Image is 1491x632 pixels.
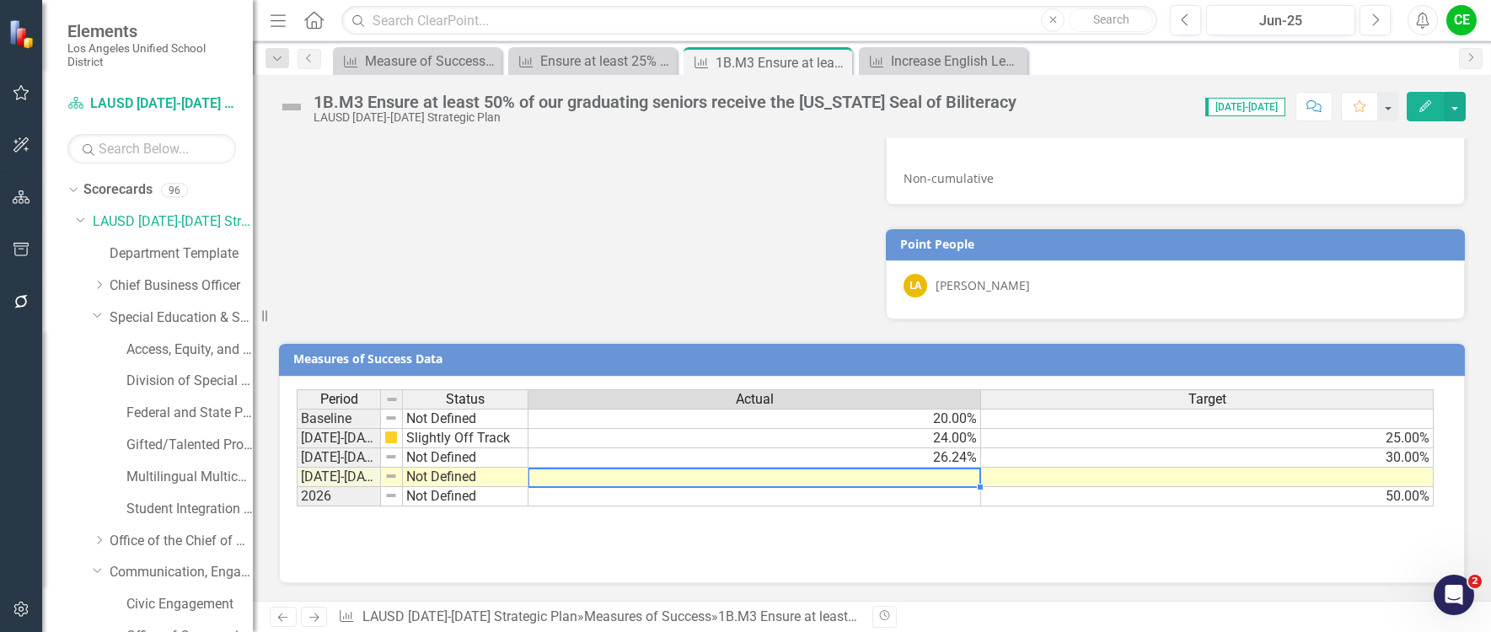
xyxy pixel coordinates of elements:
td: Slightly Off Track [403,429,528,448]
div: LAUSD [DATE]-[DATE] Strategic Plan [314,111,1016,124]
a: Division of Special Education [126,372,253,391]
a: Measures of Success [584,608,711,624]
img: cBAA0RP0Y6D5n+AAAAAElFTkSuQmCC [384,431,398,444]
a: Measure of Success - Scorecard Report [337,51,497,72]
span: Search [1093,13,1129,26]
a: Access, Equity, and Acceleration [126,340,253,360]
td: Baseline [297,409,381,429]
input: Search ClearPoint... [341,6,1157,35]
button: Jun-25 [1206,5,1355,35]
a: Scorecards [83,180,153,200]
a: Civic Engagement [126,595,253,614]
input: Search Below... [67,134,236,163]
small: Los Angeles Unified School District [67,41,236,69]
a: Student Integration Services [126,500,253,519]
div: » » [338,608,859,627]
button: CE [1446,5,1477,35]
div: Ensure at least 25% of the graduating seniors received the [US_STATE] Seal of Biliteracy (from 26... [540,51,673,72]
p: Non-cumulative [904,167,1448,187]
a: Chief Business Officer [110,276,253,296]
div: 1B.M3 Ensure at least 50% of our graduating seniors receive the [US_STATE] Seal of Biliteracy [716,52,848,73]
div: 96 [161,183,188,197]
td: 50.00% [981,487,1434,506]
a: Ensure at least 25% of the graduating seniors received the [US_STATE] Seal of Biliteracy (from 26... [512,51,673,72]
img: ClearPoint Strategy [7,18,39,50]
td: [DATE]-[DATE] [297,429,381,448]
td: Not Defined [403,468,528,487]
img: 8DAGhfEEPCf229AAAAAElFTkSuQmCC [384,489,398,502]
a: Increase English Learner reclassification K-12 rates District-wide to 23% (from 15.2% in [DATE]-[... [863,51,1023,72]
h3: Measures of Success Data [293,352,1456,365]
a: Department Template [110,244,253,264]
a: Gifted/Talented Programs [126,436,253,455]
img: Not Defined [278,94,305,121]
span: [DATE]-[DATE] [1205,98,1285,116]
span: Target [1188,392,1226,407]
td: 25.00% [981,429,1434,448]
a: LAUSD [DATE]-[DATE] Strategic Plan [67,94,236,114]
div: LA [904,274,927,297]
div: Jun-25 [1212,11,1349,31]
img: 8DAGhfEEPCf229AAAAAElFTkSuQmCC [384,469,398,483]
td: [DATE]-[DATE] [297,468,381,487]
td: Not Defined [403,448,528,468]
a: LAUSD [DATE]-[DATE] Strategic Plan [362,608,577,624]
a: Communication, Engagement & Collaboration [110,563,253,582]
div: [PERSON_NAME] [936,277,1030,294]
div: 1B.M3 Ensure at least 50% of our graduating seniors receive the [US_STATE] Seal of Biliteracy [718,608,1273,624]
span: Elements [67,21,236,41]
div: Measure of Success - Scorecard Report [365,51,497,72]
td: 30.00% [981,448,1434,468]
a: Multilingual Multicultural Education Department [126,468,253,487]
td: 20.00% [528,409,981,429]
div: 1B.M3 Ensure at least 50% of our graduating seniors receive the [US_STATE] Seal of Biliteracy [314,93,1016,111]
div: Increase English Learner reclassification K-12 rates District-wide to 23% (from 15.2% in [DATE]-[... [891,51,1023,72]
a: Federal and State Programs [126,404,253,423]
td: 24.00% [528,429,981,448]
h3: Point People [900,238,1457,250]
img: 8DAGhfEEPCf229AAAAAElFTkSuQmCC [384,450,398,463]
td: Not Defined [403,409,528,429]
a: Special Education & Specialized Programs [110,308,253,328]
td: [DATE]-[DATE] [297,448,381,468]
span: 2 [1468,575,1482,588]
span: Actual [736,392,774,407]
td: Not Defined [403,487,528,506]
img: 8DAGhfEEPCf229AAAAAElFTkSuQmCC [384,411,398,425]
td: 2026 [297,487,381,506]
button: Search [1069,8,1153,32]
iframe: Intercom live chat [1434,575,1474,615]
span: Status [446,392,485,407]
img: 8DAGhfEEPCf229AAAAAElFTkSuQmCC [385,393,399,406]
td: 26.24% [528,448,981,468]
a: Office of the Chief of Staff [110,532,253,551]
span: Period [320,392,358,407]
a: LAUSD [DATE]-[DATE] Strategic Plan [93,212,253,232]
